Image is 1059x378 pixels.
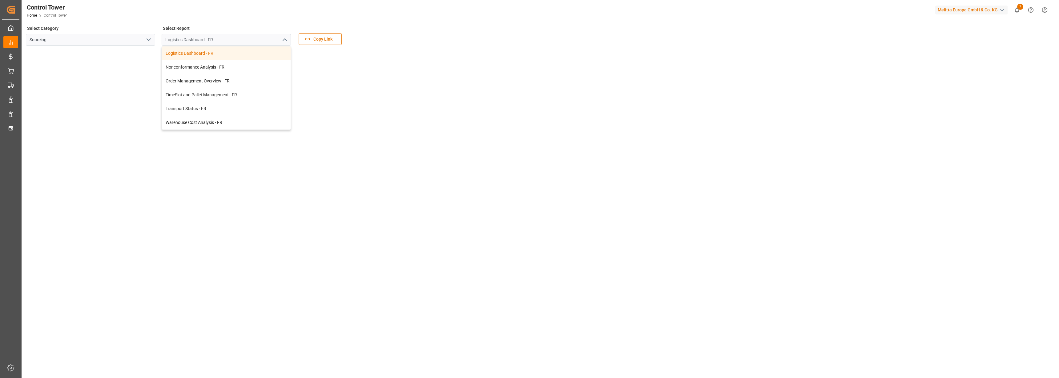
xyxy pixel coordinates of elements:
a: Home [27,13,37,18]
div: Melitta Europa GmbH & Co. KG [935,6,1008,14]
label: Select Report [162,24,191,33]
button: Melitta Europa GmbH & Co. KG [935,4,1010,16]
div: TimeSlot and Pallet Management - FR [162,88,291,102]
span: Copy Link [310,36,336,42]
input: Type to search/select [162,34,291,46]
button: Copy Link [299,33,342,45]
button: open menu [144,35,153,45]
div: Logistics Dashboard - FR [162,46,291,60]
div: Transport Status - FR [162,102,291,116]
button: close menu [280,35,289,45]
div: Warehouse Cost Analysis - FR [162,116,291,129]
button: show 1 new notifications [1010,3,1024,17]
div: Nonconformance Analysis - FR [162,60,291,74]
div: Order Management Overview - FR [162,74,291,88]
label: Select Category [26,24,59,33]
div: Control Tower [27,3,67,12]
span: 1 [1017,4,1023,10]
button: Help Center [1024,3,1038,17]
input: Type to search/select [26,34,155,46]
